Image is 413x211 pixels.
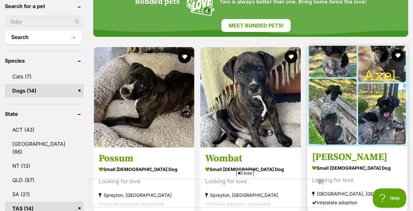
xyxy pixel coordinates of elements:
[5,111,84,117] header: State
[205,152,296,165] h3: Wombat
[89,179,324,208] iframe: Advertisement
[99,152,189,165] h3: Possum
[94,47,194,147] img: Possum - Staffordshire Bull Terrier Dog
[5,3,84,9] header: Search for a pet
[285,50,298,63] button: favourite
[312,176,403,185] div: Looking for love
[307,46,408,146] img: Axel - Shih Tzu Dog
[5,123,84,136] a: ACT (43)
[312,151,403,163] h3: [PERSON_NAME]
[5,15,84,28] input: Toby
[5,70,84,83] a: Cats (7)
[99,165,189,174] strong: small [DEMOGRAPHIC_DATA] Dog
[312,189,403,198] strong: [GEOGRAPHIC_DATA], [GEOGRAPHIC_DATA]
[178,50,191,63] button: favourite
[312,163,403,173] strong: small [DEMOGRAPHIC_DATA] Dog
[312,198,403,207] div: Interstate adoption
[5,31,82,44] button: Search
[5,187,84,201] a: SA (21)
[236,170,254,176] span: Close
[200,47,301,147] img: Wombat - Staffordshire Bull Terrier Dog
[205,165,296,174] strong: small [DEMOGRAPHIC_DATA] Dog
[221,19,291,32] a: Meet bonded pets!
[5,137,84,158] a: [GEOGRAPHIC_DATA] (86)
[5,173,84,187] a: QLD (87)
[373,188,407,208] iframe: Help Scout Beacon - Open
[5,84,84,97] a: Dogs (14)
[391,49,404,62] button: favourite
[5,58,84,64] header: Species
[5,159,84,173] a: NT (13)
